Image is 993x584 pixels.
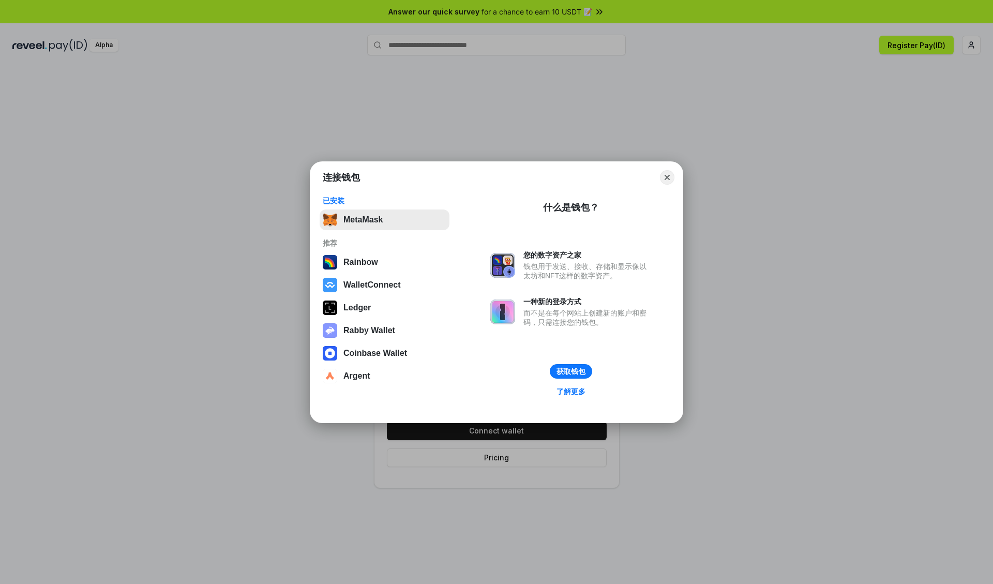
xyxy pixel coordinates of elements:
[323,238,446,248] div: 推荐
[320,275,449,295] button: WalletConnect
[523,308,652,327] div: 而不是在每个网站上创建新的账户和密码，只需连接您的钱包。
[343,371,370,381] div: Argent
[343,303,371,312] div: Ledger
[323,255,337,269] img: svg+xml,%3Csvg%20width%3D%22120%22%20height%3D%22120%22%20viewBox%3D%220%200%20120%20120%22%20fil...
[320,366,449,386] button: Argent
[343,280,401,290] div: WalletConnect
[556,367,585,376] div: 获取钱包
[523,297,652,306] div: 一种新的登录方式
[323,196,446,205] div: 已安装
[323,369,337,383] img: svg+xml,%3Csvg%20width%3D%2228%22%20height%3D%2228%22%20viewBox%3D%220%200%2028%2028%22%20fill%3D...
[320,343,449,364] button: Coinbase Wallet
[490,300,515,324] img: svg+xml,%3Csvg%20xmlns%3D%22http%3A%2F%2Fwww.w3.org%2F2000%2Fsvg%22%20fill%3D%22none%22%20viewBox...
[323,346,337,361] img: svg+xml,%3Csvg%20width%3D%2228%22%20height%3D%2228%22%20viewBox%3D%220%200%2028%2028%22%20fill%3D...
[660,170,674,185] button: Close
[343,215,383,224] div: MetaMask
[523,250,652,260] div: 您的数字资产之家
[323,278,337,292] img: svg+xml,%3Csvg%20width%3D%2228%22%20height%3D%2228%22%20viewBox%3D%220%200%2028%2028%22%20fill%3D...
[320,297,449,318] button: Ledger
[343,326,395,335] div: Rabby Wallet
[320,209,449,230] button: MetaMask
[550,364,592,379] button: 获取钱包
[550,385,592,398] a: 了解更多
[320,320,449,341] button: Rabby Wallet
[323,213,337,227] img: svg+xml,%3Csvg%20fill%3D%22none%22%20height%3D%2233%22%20viewBox%3D%220%200%2035%2033%22%20width%...
[523,262,652,280] div: 钱包用于发送、接收、存储和显示像以太坊和NFT这样的数字资产。
[543,201,599,214] div: 什么是钱包？
[343,349,407,358] div: Coinbase Wallet
[556,387,585,396] div: 了解更多
[323,171,360,184] h1: 连接钱包
[323,301,337,315] img: svg+xml,%3Csvg%20xmlns%3D%22http%3A%2F%2Fwww.w3.org%2F2000%2Fsvg%22%20width%3D%2228%22%20height%3...
[343,258,378,267] div: Rainbow
[320,252,449,273] button: Rainbow
[323,323,337,338] img: svg+xml,%3Csvg%20xmlns%3D%22http%3A%2F%2Fwww.w3.org%2F2000%2Fsvg%22%20fill%3D%22none%22%20viewBox...
[490,253,515,278] img: svg+xml,%3Csvg%20xmlns%3D%22http%3A%2F%2Fwww.w3.org%2F2000%2Fsvg%22%20fill%3D%22none%22%20viewBox...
